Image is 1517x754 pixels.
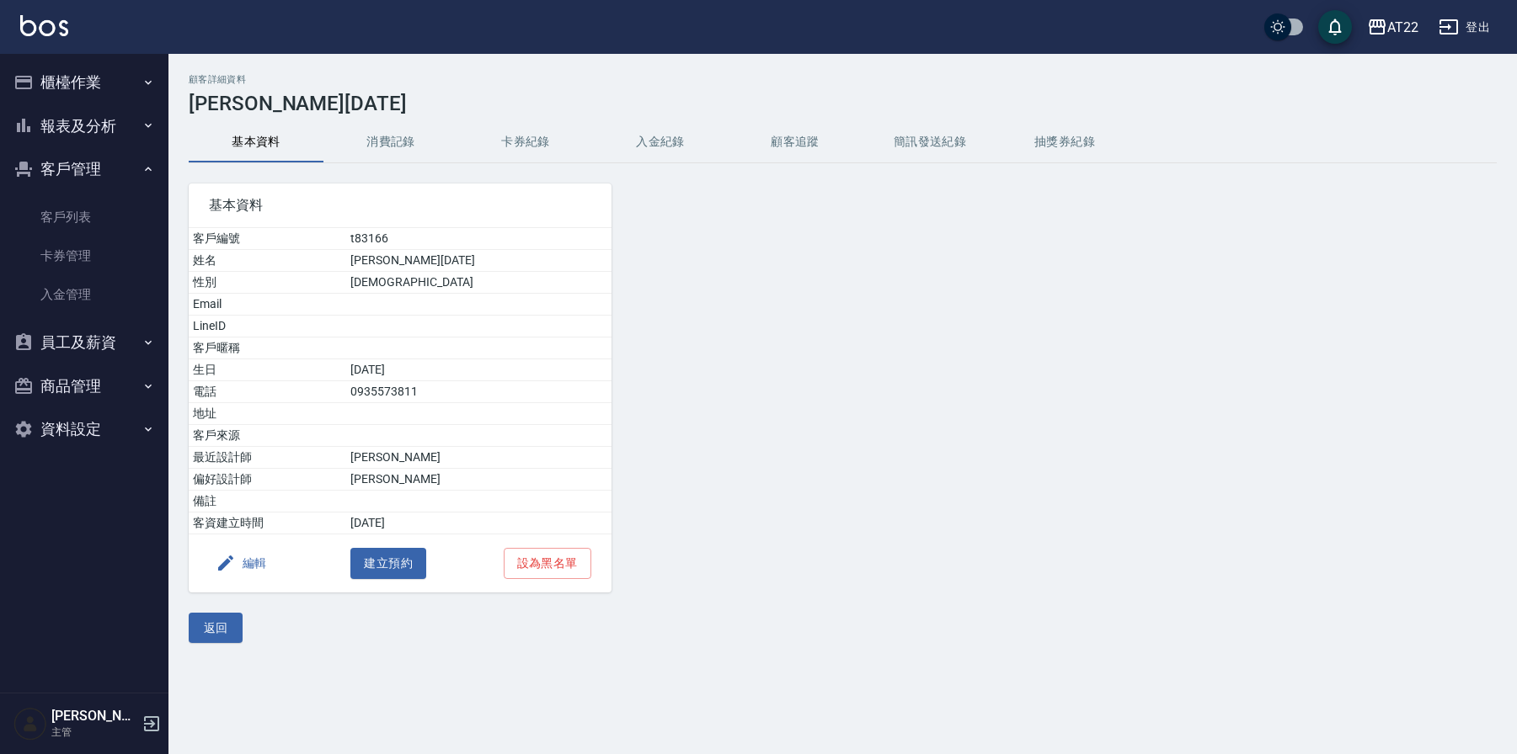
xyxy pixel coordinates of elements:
td: 偏好設計師 [189,469,346,491]
button: 卡券紀錄 [458,122,593,162]
button: 設為黑名單 [504,548,591,579]
button: 報表及分析 [7,104,162,148]
button: 返回 [189,613,243,644]
td: 電話 [189,381,346,403]
td: [DEMOGRAPHIC_DATA] [346,272,611,294]
td: Email [189,294,346,316]
button: 商品管理 [7,364,162,408]
td: 客戶暱稱 [189,337,346,359]
button: 入金紀錄 [593,122,728,162]
p: 主管 [51,725,137,740]
a: 客戶列表 [7,198,162,236]
td: 0935573811 [346,381,611,403]
h3: [PERSON_NAME][DATE] [189,92,1497,115]
button: save [1318,10,1352,44]
button: 簡訊發送紀錄 [863,122,997,162]
button: 客戶管理 [7,147,162,191]
a: 入金管理 [7,275,162,314]
td: [PERSON_NAME][DATE] [346,250,611,272]
button: 顧客追蹤 [728,122,863,162]
button: 建立預約 [350,548,426,579]
td: [PERSON_NAME] [346,447,611,469]
td: t83166 [346,228,611,250]
h5: [PERSON_NAME] [51,708,137,725]
button: AT22 [1360,10,1425,45]
a: 卡券管理 [7,236,162,275]
td: 客資建立時間 [189,512,346,534]
td: LineID [189,316,346,337]
div: AT22 [1387,17,1418,38]
td: [DATE] [346,512,611,534]
td: 備註 [189,491,346,512]
button: 消費記錄 [323,122,458,162]
button: 資料設定 [7,407,162,451]
button: 編輯 [209,548,274,579]
img: Person [13,707,47,741]
button: 櫃檯作業 [7,61,162,104]
span: 基本資料 [209,197,591,214]
td: 客戶編號 [189,228,346,250]
td: 性別 [189,272,346,294]
td: 地址 [189,403,346,425]
td: 生日 [189,359,346,381]
button: 登出 [1432,12,1497,43]
td: [PERSON_NAME] [346,469,611,491]
td: [DATE] [346,359,611,381]
td: 最近設計師 [189,447,346,469]
button: 抽獎券紀錄 [997,122,1132,162]
h2: 顧客詳細資料 [189,74,1497,85]
button: 基本資料 [189,122,323,162]
td: 客戶來源 [189,425,346,447]
td: 姓名 [189,250,346,272]
button: 員工及薪資 [7,321,162,364]
img: Logo [20,15,68,36]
